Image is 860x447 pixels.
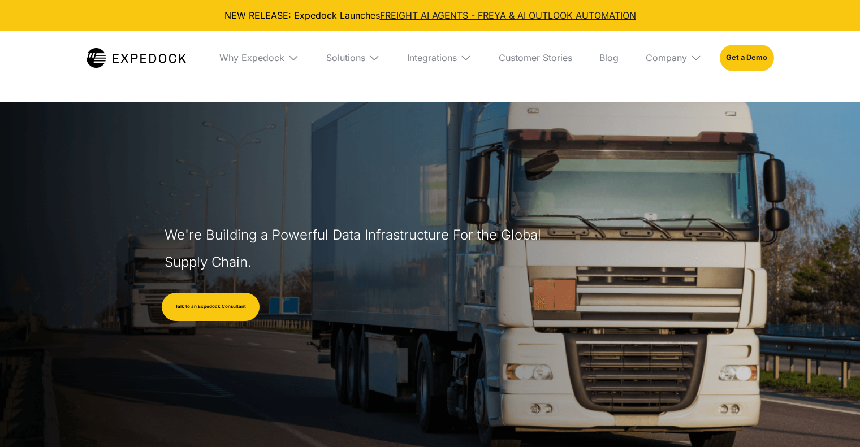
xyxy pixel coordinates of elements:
a: Talk to an Expedock Consultant [162,293,260,321]
a: FREIGHT AI AGENTS - FREYA & AI OUTLOOK AUTOMATION [380,10,636,21]
a: Customer Stories [490,31,581,85]
h1: We're Building a Powerful Data Infrastructure For the Global Supply Chain. [165,222,547,276]
div: Integrations [407,52,457,63]
a: Get a Demo [720,45,773,71]
div: NEW RELEASE: Expedock Launches [9,9,851,21]
div: Solutions [326,52,365,63]
div: Why Expedock [219,52,284,63]
a: Blog [590,31,628,85]
div: Company [646,52,687,63]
